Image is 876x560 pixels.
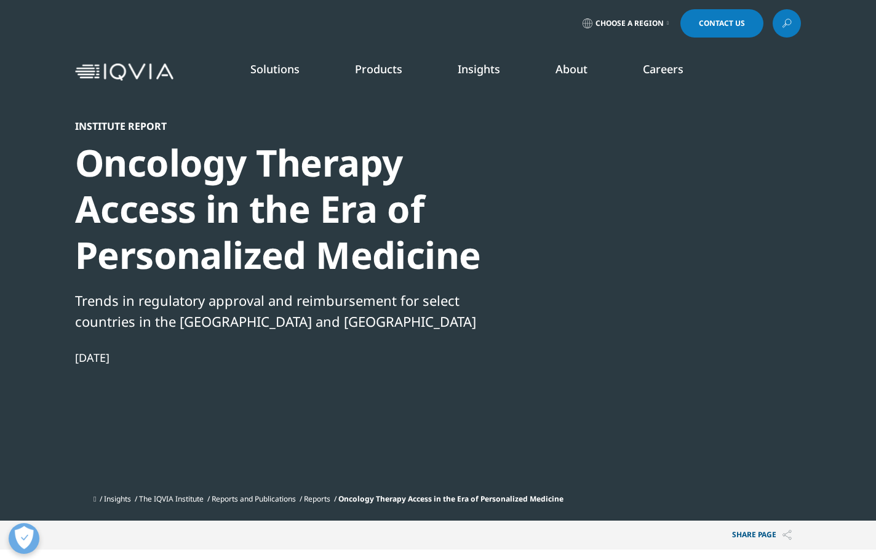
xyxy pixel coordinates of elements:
img: Share PAGE [782,530,792,540]
button: Open Preferences [9,523,39,554]
img: IQVIA Healthcare Information Technology and Pharma Clinical Research Company [75,63,173,81]
a: Reports [304,494,330,504]
a: Products [355,62,402,76]
span: Oncology Therapy Access in the Era of Personalized Medicine [338,494,563,504]
span: Contact Us [699,20,745,27]
a: Insights [104,494,131,504]
button: Share PAGEShare PAGE [723,521,801,550]
a: The IQVIA Institute [139,494,204,504]
span: Choose a Region [595,18,664,28]
nav: Primary [178,43,801,101]
a: Careers [643,62,683,76]
a: Insights [458,62,500,76]
div: Institute Report [75,120,497,132]
div: [DATE] [75,350,497,365]
a: Contact Us [680,9,763,38]
a: Reports and Publications [212,494,296,504]
div: Trends in regulatory approval and reimbursement for select countries in the [GEOGRAPHIC_DATA] and... [75,290,497,332]
p: Share PAGE [723,521,801,550]
a: Solutions [250,62,300,76]
div: Oncology Therapy Access in the Era of Personalized Medicine [75,140,497,278]
a: About [555,62,587,76]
